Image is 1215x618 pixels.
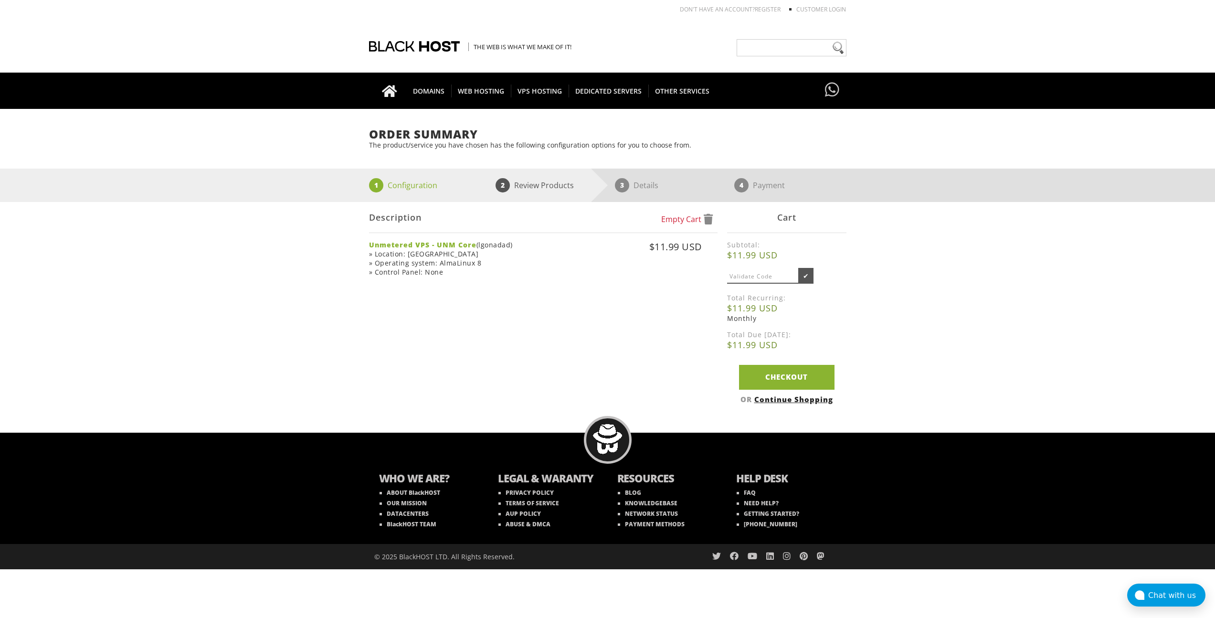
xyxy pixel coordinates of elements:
b: LEGAL & WARANTY [498,471,598,488]
b: HELP DESK [736,471,836,488]
span: VPS HOSTING [511,85,569,97]
a: Go to homepage [372,73,407,109]
a: DEDICATED SERVERS [569,73,649,109]
b: WHO WE ARE? [379,471,479,488]
a: Have questions? [823,73,842,108]
a: Empty Cart [661,214,713,224]
p: Configuration [388,178,437,192]
strong: Unmetered VPS - UNM Core [369,240,476,249]
a: Checkout [739,365,835,389]
span: Monthly [727,314,757,323]
a: OTHER SERVICES [648,73,716,109]
button: Chat with us [1127,584,1205,607]
div: $11.99 USD [563,240,702,273]
li: Don't have an account? [666,5,781,13]
a: ABOUT BlackHOST [380,489,440,497]
label: Subtotal: [727,240,846,249]
p: Review Products [514,178,574,192]
a: VPS HOSTING [511,73,569,109]
a: NEED HELP? [737,499,779,507]
a: GETTING STARTED? [737,510,799,518]
a: REGISTER [755,5,781,13]
a: WEB HOSTING [451,73,511,109]
b: $11.99 USD [727,339,846,351]
input: Validate Code [727,270,799,284]
span: DEDICATED SERVERS [569,85,649,97]
img: BlackHOST mascont, Blacky. [592,424,623,454]
span: OTHER SERVICES [648,85,716,97]
div: Cart [727,202,846,233]
input: Need help? [737,39,846,56]
div: (lgonadad) » Location: [GEOGRAPHIC_DATA] » Operating system: AlmaLinux 8 » Control Panel: None [369,240,561,277]
a: BLOG [618,489,641,497]
span: The Web is what we make of it! [468,43,571,51]
div: Description [369,202,718,233]
a: OUR MISSION [380,499,427,507]
a: ABUSE & DMCA [498,520,550,528]
span: DOMAINS [406,85,452,97]
b: $11.99 USD [727,302,846,314]
a: BlackHOST TEAM [380,520,436,528]
a: AUP POLICY [498,510,541,518]
h1: Order Summary [369,128,846,140]
a: NETWORK STATUS [618,510,678,518]
a: [PHONE_NUMBER] [737,520,797,528]
p: Details [634,178,658,192]
span: 1 [369,178,383,192]
span: WEB HOSTING [451,85,511,97]
a: Continue Shopping [754,394,833,404]
span: 3 [615,178,629,192]
input: ✔ [798,268,814,284]
label: Total Recurring: [727,293,846,302]
b: $11.99 USD [727,249,846,261]
a: DATACENTERS [380,510,429,518]
a: PAYMENT METHODS [618,520,685,528]
a: TERMS OF SERVICE [498,499,559,507]
div: © 2025 BlackHOST LTD. All Rights Reserved. [374,544,603,569]
label: Total Due [DATE]: [727,330,846,339]
a: DOMAINS [406,73,452,109]
a: KNOWLEDGEBASE [618,499,677,507]
span: 2 [496,178,510,192]
a: FAQ [737,489,756,497]
b: RESOURCES [617,471,718,488]
div: OR [727,394,846,404]
div: Chat with us [1148,591,1205,600]
a: Customer Login [796,5,846,13]
p: The product/service you have chosen has the following configuration options for you to choose from. [369,140,846,149]
span: 4 [734,178,749,192]
a: PRIVACY POLICY [498,489,554,497]
p: Payment [753,178,785,192]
